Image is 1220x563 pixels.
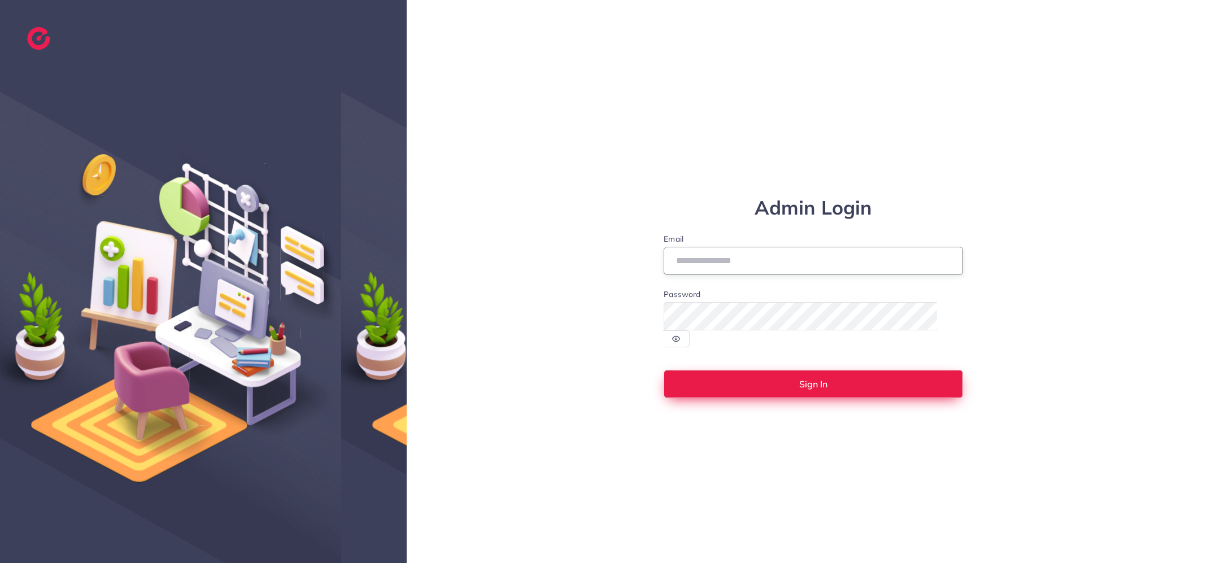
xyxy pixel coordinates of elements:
[664,289,700,300] label: Password
[664,197,963,220] h1: Admin Login
[664,233,963,245] label: Email
[664,370,963,398] button: Sign In
[799,379,827,389] span: Sign In
[27,27,50,50] img: logo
